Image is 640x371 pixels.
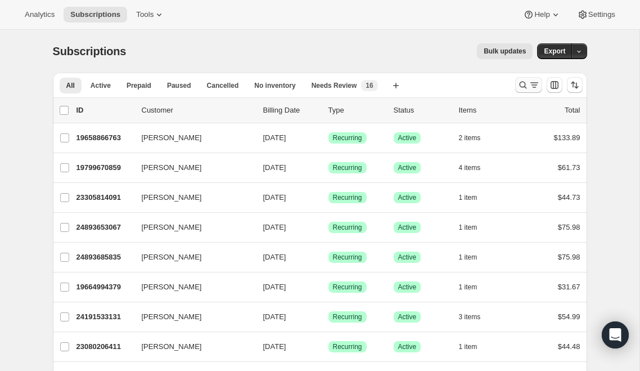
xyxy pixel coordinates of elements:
[558,223,580,231] span: $75.98
[398,342,417,351] span: Active
[263,312,286,321] span: [DATE]
[142,252,202,263] span: [PERSON_NAME]
[142,311,202,323] span: [PERSON_NAME]
[398,193,417,202] span: Active
[459,339,490,355] button: 1 item
[135,338,247,356] button: [PERSON_NAME]
[333,253,362,262] span: Recurring
[459,130,493,146] button: 2 items
[135,278,247,296] button: [PERSON_NAME]
[398,253,417,262] span: Active
[76,309,580,325] div: 24191533131[PERSON_NAME][DATE]SuccessRecurringSuccessActive3 items$54.99
[76,249,580,265] div: 24893685835[PERSON_NAME][DATE]SuccessRecurringSuccessActive1 item$75.98
[127,81,151,90] span: Prepaid
[459,105,515,116] div: Items
[76,281,133,293] p: 19664994379
[544,47,565,56] span: Export
[76,220,580,235] div: 24893653067[PERSON_NAME][DATE]SuccessRecurringSuccessActive1 item$75.98
[459,342,477,351] span: 1 item
[263,193,286,202] span: [DATE]
[398,133,417,142] span: Active
[459,253,477,262] span: 1 item
[76,132,133,144] p: 19658866763
[142,341,202,352] span: [PERSON_NAME]
[142,162,202,173] span: [PERSON_NAME]
[142,105,254,116] p: Customer
[398,283,417,292] span: Active
[459,283,477,292] span: 1 item
[263,253,286,261] span: [DATE]
[459,309,493,325] button: 3 items
[64,7,127,23] button: Subscriptions
[142,222,202,233] span: [PERSON_NAME]
[263,283,286,291] span: [DATE]
[484,47,526,56] span: Bulk updates
[76,279,580,295] div: 19664994379[PERSON_NAME][DATE]SuccessRecurringSuccessActive1 item$31.67
[263,105,319,116] p: Billing Date
[459,193,477,202] span: 1 item
[142,192,202,203] span: [PERSON_NAME]
[558,283,580,291] span: $31.67
[558,163,580,172] span: $61.73
[398,163,417,172] span: Active
[76,252,133,263] p: 24893685835
[167,81,191,90] span: Paused
[477,43,533,59] button: Bulk updates
[567,77,583,93] button: Sort the results
[333,342,362,351] span: Recurring
[333,283,362,292] span: Recurring
[135,308,247,326] button: [PERSON_NAME]
[459,190,490,205] button: 1 item
[254,81,295,90] span: No inventory
[328,105,385,116] div: Type
[76,192,133,203] p: 23305814091
[570,7,622,23] button: Settings
[516,7,567,23] button: Help
[135,129,247,147] button: [PERSON_NAME]
[207,81,239,90] span: Cancelled
[53,45,127,57] span: Subscriptions
[459,279,490,295] button: 1 item
[459,163,481,172] span: 4 items
[263,133,286,142] span: [DATE]
[398,223,417,232] span: Active
[312,81,357,90] span: Needs Review
[76,105,133,116] p: ID
[136,10,154,19] span: Tools
[394,105,450,116] p: Status
[459,220,490,235] button: 1 item
[263,223,286,231] span: [DATE]
[588,10,615,19] span: Settings
[459,249,490,265] button: 1 item
[263,163,286,172] span: [DATE]
[129,7,172,23] button: Tools
[76,222,133,233] p: 24893653067
[76,130,580,146] div: 19658866763[PERSON_NAME][DATE]SuccessRecurringSuccessActive2 items$133.89
[333,193,362,202] span: Recurring
[66,81,75,90] span: All
[76,339,580,355] div: 23080206411[PERSON_NAME][DATE]SuccessRecurringSuccessActive1 item$44.48
[76,341,133,352] p: 23080206411
[558,342,580,351] span: $44.48
[459,160,493,176] button: 4 items
[333,163,362,172] span: Recurring
[398,312,417,321] span: Active
[70,10,120,19] span: Subscriptions
[135,159,247,177] button: [PERSON_NAME]
[142,281,202,293] span: [PERSON_NAME]
[459,312,481,321] span: 3 items
[135,189,247,207] button: [PERSON_NAME]
[547,77,562,93] button: Customize table column order and visibility
[25,10,55,19] span: Analytics
[554,133,580,142] span: $133.89
[142,132,202,144] span: [PERSON_NAME]
[18,7,61,23] button: Analytics
[537,43,572,59] button: Export
[76,105,580,116] div: IDCustomerBilling DateTypeStatusItemsTotal
[366,81,373,90] span: 16
[602,321,629,348] div: Open Intercom Messenger
[387,78,405,93] button: Create new view
[263,342,286,351] span: [DATE]
[76,190,580,205] div: 23305814091[PERSON_NAME][DATE]SuccessRecurringSuccessActive1 item$44.73
[76,160,580,176] div: 19799670859[PERSON_NAME][DATE]SuccessRecurringSuccessActive4 items$61.73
